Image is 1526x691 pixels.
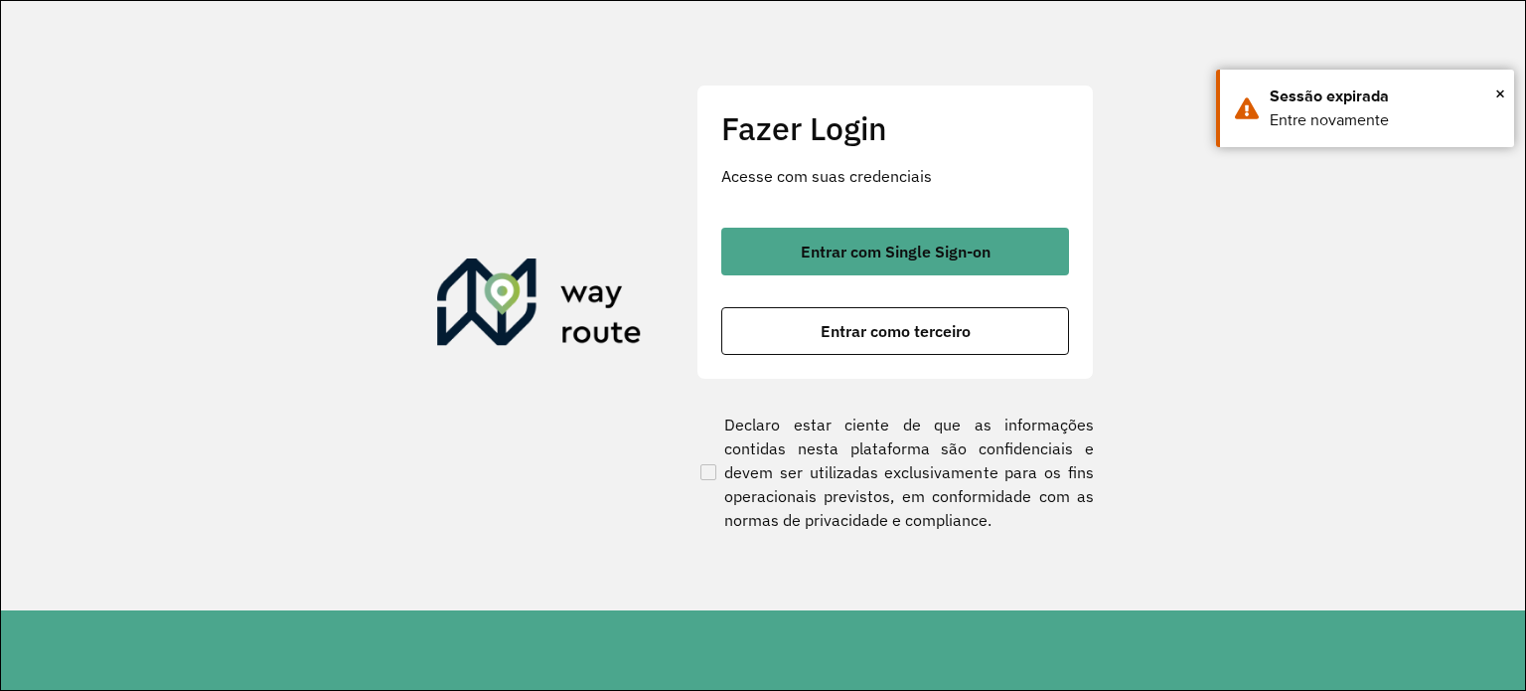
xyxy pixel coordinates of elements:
h2: Fazer Login [721,109,1069,147]
button: button [721,307,1069,355]
p: Acesse com suas credenciais [721,164,1069,188]
button: button [721,228,1069,275]
span: Entrar como terceiro [821,323,971,339]
div: Entre novamente [1270,108,1499,132]
button: Close [1495,79,1505,108]
img: Roteirizador AmbevTech [437,259,642,354]
label: Declaro estar ciente de que as informações contidas nesta plataforma são confidenciais e devem se... [696,413,1094,532]
span: Entrar com Single Sign-on [801,244,991,259]
div: Sessão expirada [1270,85,1499,108]
span: × [1495,79,1505,108]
